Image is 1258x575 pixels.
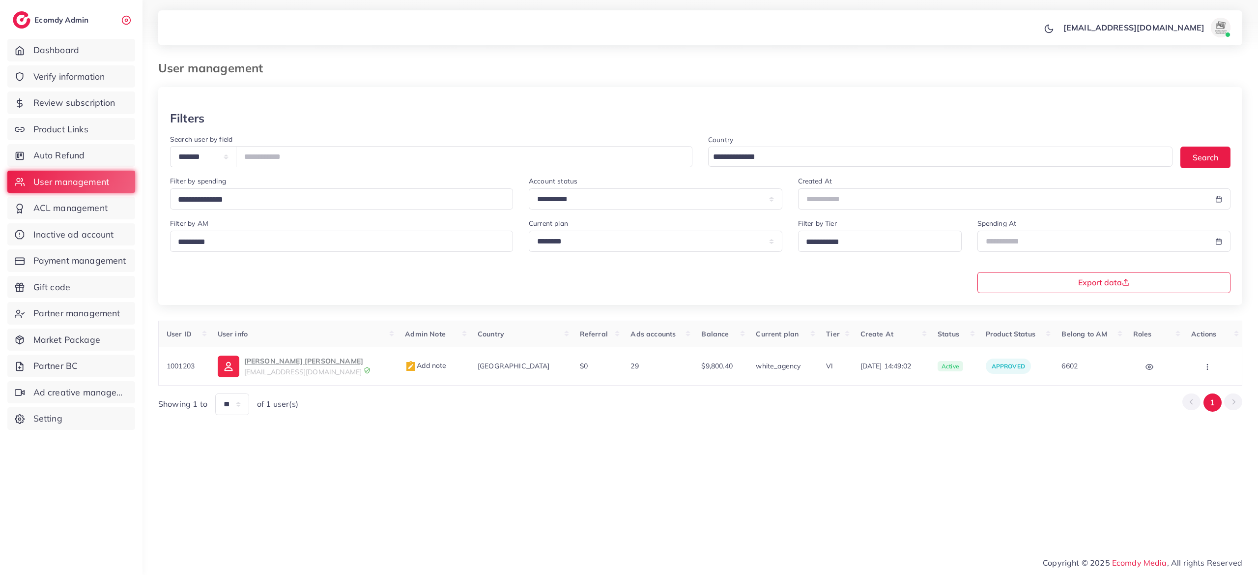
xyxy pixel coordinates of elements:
[7,355,135,377] a: Partner BC
[1112,558,1167,568] a: Ecomdy Media
[7,118,135,141] a: Product Links
[580,330,608,338] span: Referral
[1058,18,1234,37] a: [EMAIL_ADDRESS][DOMAIN_NAME]avatar
[7,302,135,325] a: Partner management
[218,355,390,377] a: [PERSON_NAME] [PERSON_NAME][EMAIL_ADDRESS][DOMAIN_NAME]
[170,111,204,125] h3: Filters
[630,330,676,338] span: Ads accounts
[756,362,801,370] span: white_agency
[244,367,362,376] span: [EMAIL_ADDRESS][DOMAIN_NAME]
[992,363,1025,370] span: approved
[34,15,91,25] h2: Ecomdy Admin
[13,11,91,29] a: logoEcomdy Admin
[798,231,962,252] div: Search for option
[708,135,733,145] label: Country
[938,330,959,338] span: Status
[7,329,135,351] a: Market Package
[33,386,128,399] span: Ad creative management
[170,134,232,144] label: Search user by field
[977,218,1017,228] label: Spending At
[529,218,568,228] label: Current plan
[860,361,922,371] span: [DATE] 14:49:02
[158,61,271,75] h3: User management
[405,330,446,338] span: Admin Note
[1203,393,1222,412] button: Go to page 1
[1043,557,1242,569] span: Copyright © 2025
[580,362,588,370] span: $0
[986,330,1035,338] span: Product Status
[630,362,638,370] span: 29
[1063,22,1204,33] p: [EMAIL_ADDRESS][DOMAIN_NAME]
[708,147,1172,167] div: Search for option
[170,218,208,228] label: Filter by AM
[1078,278,1130,286] span: Export data
[174,192,500,208] input: Search for option
[218,356,239,377] img: ic-user-info.36bf1079.svg
[1167,557,1242,569] span: , All rights Reserved
[710,150,1160,165] input: Search for option
[174,235,500,250] input: Search for option
[7,276,135,299] a: Gift code
[7,39,135,61] a: Dashboard
[802,235,949,250] input: Search for option
[167,362,195,370] span: 1001203
[798,176,832,186] label: Created At
[257,398,298,410] span: of 1 user(s)
[33,254,126,267] span: Payment management
[826,362,833,370] span: VI
[1191,330,1216,338] span: Actions
[167,330,192,338] span: User ID
[7,407,135,430] a: Setting
[7,381,135,404] a: Ad creative management
[701,362,732,370] span: $9,800.40
[405,361,446,370] span: Add note
[158,398,207,410] span: Showing 1 to
[33,360,78,372] span: Partner BC
[33,176,109,188] span: User management
[701,330,729,338] span: Balance
[170,231,513,252] div: Search for option
[33,96,115,109] span: Review subscription
[33,228,114,241] span: Inactive ad account
[7,91,135,114] a: Review subscription
[977,272,1231,293] button: Export data
[33,123,88,136] span: Product Links
[938,361,963,372] span: active
[405,361,417,372] img: admin_note.cdd0b510.svg
[1061,362,1078,370] span: 6602
[33,202,108,214] span: ACL management
[1133,330,1152,338] span: Roles
[33,149,85,162] span: Auto Refund
[826,330,840,338] span: Tier
[7,65,135,88] a: Verify information
[1061,330,1107,338] span: Belong to AM
[7,197,135,219] a: ACL management
[529,176,577,186] label: Account status
[1182,393,1242,412] ul: Pagination
[13,11,30,29] img: logo
[218,330,248,338] span: User info
[1211,18,1230,37] img: avatar
[756,330,799,338] span: Current plan
[860,330,893,338] span: Create At
[244,355,363,367] p: [PERSON_NAME] [PERSON_NAME]
[33,307,120,320] span: Partner management
[7,223,135,246] a: Inactive ad account
[170,188,513,210] div: Search for option
[364,367,371,374] img: 9CAL8B2pu8EFxCJHYAAAAldEVYdGRhdGU6Y3JlYXRlADIwMjItMTItMDlUMDQ6NTg6MzkrMDA6MDBXSlgLAAAAJXRFWHRkYXR...
[33,44,79,57] span: Dashboard
[33,333,100,346] span: Market Package
[7,249,135,272] a: Payment management
[170,176,226,186] label: Filter by spending
[33,412,62,425] span: Setting
[33,281,70,294] span: Gift code
[7,144,135,167] a: Auto Refund
[478,330,504,338] span: Country
[33,70,105,83] span: Verify information
[478,362,550,370] span: [GEOGRAPHIC_DATA]
[7,171,135,193] a: User management
[1180,147,1230,168] button: Search
[798,218,837,228] label: Filter by Tier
